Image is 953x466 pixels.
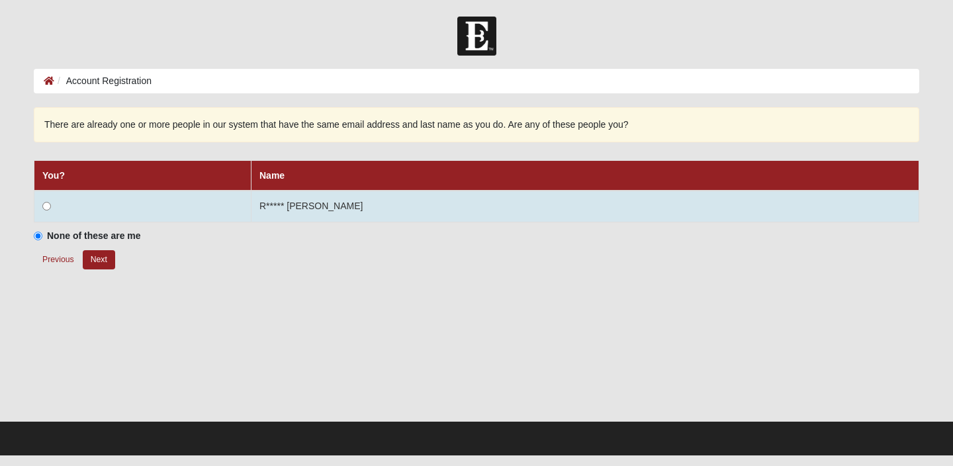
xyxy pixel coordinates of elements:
button: Next [83,250,115,269]
th: Name [251,160,919,191]
img: Church of Eleven22 Logo [457,17,496,56]
strong: None of these are me [47,230,141,241]
li: Account Registration [54,74,152,88]
div: There are already one or more people in our system that have the same email address and last name... [34,107,919,142]
input: None of these are me [34,232,42,240]
button: Previous [34,250,83,270]
th: You? [34,160,251,191]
